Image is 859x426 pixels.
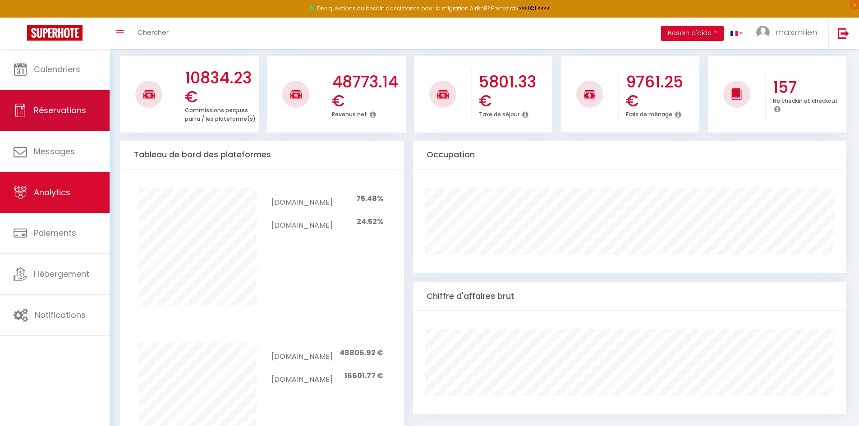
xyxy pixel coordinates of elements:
span: 48806.92 € [340,348,383,358]
span: Analytics [34,187,70,198]
span: Hébergement [34,268,89,279]
h3: 157 [773,78,845,97]
p: Revenus net [332,109,367,118]
h3: 5801.33 € [479,73,551,110]
p: Taxe de séjour [479,109,519,118]
span: 24.52% [357,216,383,227]
td: [DOMAIN_NAME] [271,188,332,211]
span: 75.48% [356,193,383,204]
span: Notifications [35,309,86,321]
img: ... [756,26,770,39]
img: Super Booking [27,25,83,41]
td: [DOMAIN_NAME] [271,342,332,365]
img: logout [838,27,849,39]
span: maximilien [776,27,817,38]
h3: 9761.25 € [626,73,698,110]
span: Paiements [34,227,76,238]
h3: 10834.23 € [185,69,257,106]
p: Nb checkin et checkout [773,95,838,105]
a: Chercher [131,18,175,49]
a: ... maximilien [749,18,828,49]
span: 16601.77 € [345,371,383,381]
div: Occupation [413,141,846,169]
td: [DOMAIN_NAME] [271,210,332,233]
span: Calendriers [34,64,80,75]
span: Messages [34,146,75,157]
span: Réservations [34,105,86,116]
a: >>> ICI <<<< [519,5,550,12]
div: Chiffre d'affaires brut [413,282,846,311]
div: Tableau de bord des plateformes [120,141,404,169]
td: [DOMAIN_NAME] [271,364,332,387]
span: Chercher [138,27,169,37]
h3: 48773.14 € [332,73,404,110]
button: Besoin d'aide ? [661,26,724,41]
p: Commissions perçues par la / les plateforme(s) [185,105,256,123]
p: Frais de ménage [626,109,672,118]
